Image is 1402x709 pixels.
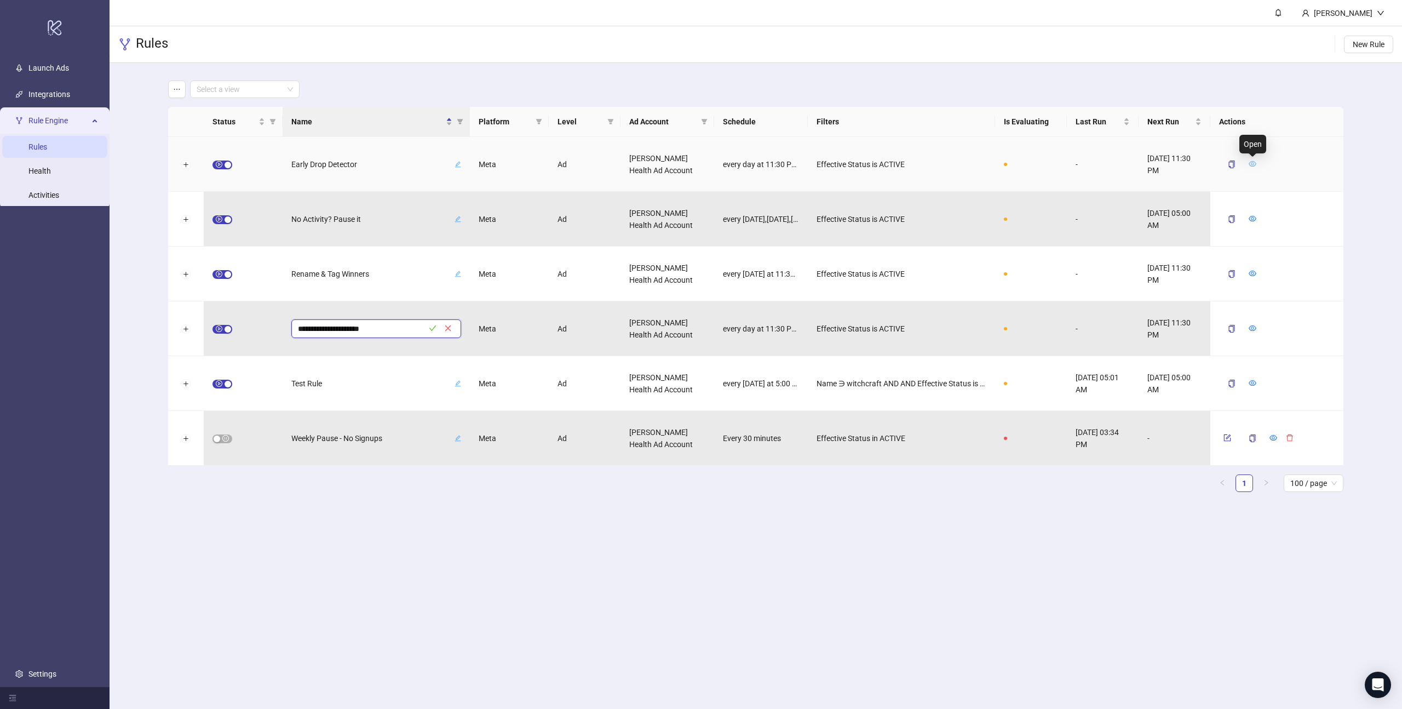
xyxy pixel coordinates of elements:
span: eye [1249,160,1256,168]
span: eye [1249,270,1256,277]
div: Page Size [1284,474,1343,492]
button: copy [1219,375,1244,392]
a: Settings [28,670,56,678]
div: Meta [470,301,549,356]
button: right [1257,474,1275,492]
span: fork [118,38,131,51]
div: Ad [549,247,620,301]
span: filter [533,113,544,130]
button: copy [1240,430,1265,447]
span: eye [1249,379,1256,387]
div: Meta [470,192,549,247]
span: right [1263,479,1269,486]
div: - [1067,137,1139,192]
span: filter [607,118,614,125]
span: Early Drop Detector [291,158,452,170]
span: menu-fold [9,694,16,702]
th: Is Evaluating [995,107,1067,137]
button: left [1214,474,1231,492]
button: Expand row [182,270,191,279]
span: filter [457,118,463,125]
div: No Activity? Pause itedit [291,212,461,226]
div: [DATE] 11:30 PM [1139,301,1210,356]
div: - [1067,192,1139,247]
div: [PERSON_NAME] Health Ad Account [620,301,714,356]
button: copy [1219,156,1244,173]
a: Health [28,167,51,175]
span: Name [291,116,444,128]
div: [PERSON_NAME] Health Ad Account [620,356,714,411]
div: Test Ruleedit [291,376,461,391]
a: 1 [1236,475,1252,491]
th: Status [204,107,283,137]
span: bell [1274,9,1282,16]
div: Ad [549,137,620,192]
span: Level [558,116,603,128]
th: Name [283,107,470,137]
span: every [DATE] at 5:00 AM [GEOGRAPHIC_DATA]/[GEOGRAPHIC_DATA] [723,378,799,390]
div: [DATE] 05:01 AM [1067,356,1139,411]
th: Schedule [714,107,808,137]
button: delete [1282,431,1298,444]
div: [DATE] 05:00 AM [1139,356,1210,411]
span: filter [455,113,466,130]
span: filter [699,113,710,130]
span: copy [1249,434,1256,442]
div: Ad [549,301,620,356]
div: [PERSON_NAME] [1309,7,1377,19]
span: copy [1228,380,1236,387]
span: fork [15,117,23,124]
span: filter [701,118,708,125]
div: [DATE] 05:00 AM [1139,192,1210,247]
span: edit [455,380,461,387]
span: edit [455,435,461,442]
button: copy [1219,210,1244,228]
a: eye [1249,160,1256,169]
span: eye [1269,434,1277,442]
div: [DATE] 11:30 PM [1139,247,1210,301]
div: Open Intercom Messenger [1365,672,1391,698]
span: Status [212,116,256,128]
span: No Activity? Pause it [291,213,452,225]
div: Open [1239,135,1266,153]
span: Effective Status is ACTIVE [817,158,905,170]
span: filter [269,118,276,125]
button: New Rule [1344,36,1393,53]
th: Next Run [1139,107,1210,137]
button: Expand row [182,215,191,224]
th: Last Run [1067,107,1139,137]
span: Effective Status is ACTIVE [817,268,905,280]
a: eye [1249,215,1256,224]
span: Effective Status in ACTIVE [817,432,905,444]
div: [PERSON_NAME] Health Ad Account [620,192,714,247]
div: Meta [470,356,549,411]
li: 1 [1236,474,1253,492]
div: [PERSON_NAME] Health Ad Account [620,137,714,192]
button: copy [1219,265,1244,283]
span: eye [1249,215,1256,222]
span: Last Run [1076,116,1121,128]
div: [DATE] 03:34 PM [1067,411,1139,466]
span: down [1377,9,1384,17]
a: Launch Ads [28,64,69,72]
span: edit [455,216,461,222]
div: [PERSON_NAME] Health Ad Account [620,247,714,301]
span: New Rule [1353,40,1384,49]
div: - [1139,411,1210,466]
th: Filters [808,107,995,137]
span: Weekly Pause - No Signups [291,432,452,444]
span: copy [1228,161,1236,168]
span: Rename & Tag Winners [291,268,452,280]
span: Effective Status is ACTIVE [817,323,905,335]
span: delete [1286,434,1294,442]
div: Early Drop Detectoredit [291,157,461,171]
span: every [DATE],[DATE],[DATE],[DATE] at 5:00 AM [GEOGRAPHIC_DATA]/[GEOGRAPHIC_DATA] [723,213,799,225]
span: Every 30 minutes [723,432,781,444]
span: filter [267,113,278,130]
div: [DATE] 11:30 PM [1139,137,1210,192]
span: copy [1228,215,1236,223]
div: Rename & Tag Winnersedit [291,267,461,281]
a: eye [1249,270,1256,278]
span: Test Rule [291,378,452,390]
li: Previous Page [1214,474,1231,492]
